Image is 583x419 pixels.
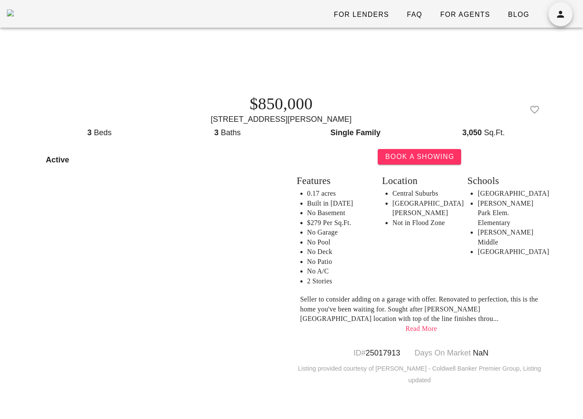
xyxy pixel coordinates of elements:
li: $279 Per Sq.Ft. [307,218,372,228]
span: NaN [473,349,488,357]
small: Listing provided courtesy of [PERSON_NAME] - Coldwell Banker Premier Group, Listing updated [298,365,541,384]
li: No Deck [307,247,372,257]
span: For Agents [440,11,490,19]
li: [GEOGRAPHIC_DATA][PERSON_NAME] [392,199,457,218]
button: Book A Showing [378,149,461,165]
span: FAQ [406,11,422,19]
span: Blog [507,11,529,19]
strong: Single Family [331,128,381,137]
div: [STREET_ADDRESS][PERSON_NAME] [41,114,522,125]
span: Book A Showing [385,153,454,161]
li: Not in Flood Zone [392,218,457,228]
li: No Basement [307,208,372,218]
span: ... [493,315,499,322]
li: No Garage [307,228,372,238]
a: Read More [405,325,437,332]
a: For Lenders [326,7,396,22]
strong: $850,000 [250,95,313,113]
img: desktop-logo.png [7,10,14,16]
div: Features [297,173,372,189]
div: 25017913 [345,347,409,359]
div: Seller to consider adding on a garage with offer. Renovated to perfection, this is the home you'v... [300,295,543,324]
a: FAQ [399,7,429,22]
li: No Pool [307,238,372,248]
li: [PERSON_NAME] Park Elem. Elementary [478,199,542,228]
li: No Patio [307,257,372,267]
li: No A/C [307,267,372,276]
span: Baths [221,128,241,137]
iframe: Chat Widget [540,378,583,419]
strong: 3,050 [462,128,482,137]
span: Sq.Ft. [484,128,505,137]
li: 0.17 acres [307,189,372,199]
span: Beds [94,128,112,137]
li: [PERSON_NAME] Middle [478,228,542,247]
li: Central Suburbs [392,189,457,199]
span: Days On Market [414,349,471,357]
a: Blog [500,7,536,22]
div: Schools [467,173,542,189]
strong: 3 [214,128,219,137]
a: For Agents [433,7,497,22]
li: Built in [DATE] [307,199,372,209]
li: 2 Stories [307,276,372,286]
li: [GEOGRAPHIC_DATA] [478,189,542,199]
li: [GEOGRAPHIC_DATA] [478,247,542,257]
strong: Active [46,156,69,164]
div: Location [382,173,457,189]
span: ID# [354,349,366,357]
span: For Lenders [333,11,389,19]
strong: 3 [87,128,92,137]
